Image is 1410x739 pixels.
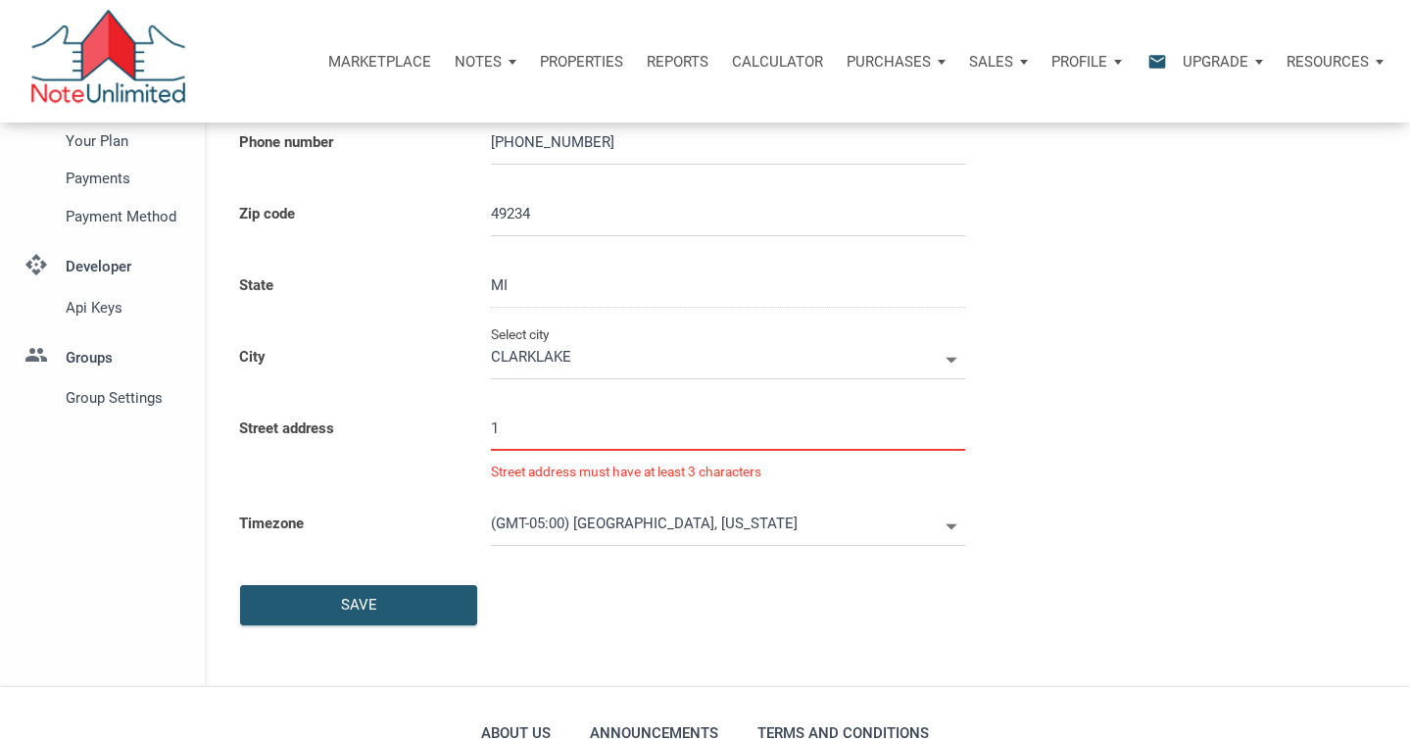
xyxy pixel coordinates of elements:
[340,594,376,616] div: Save
[328,53,431,71] p: Marketplace
[635,32,720,91] button: Reports
[224,489,476,561] label: Timezone
[316,32,443,91] button: Marketplace
[491,322,550,346] label: Select city
[491,264,965,308] input: Select state
[29,10,187,113] img: NoteUnlimited
[1171,32,1275,91] button: Upgrade
[1287,53,1369,71] p: Resources
[15,123,190,160] a: Your plan
[540,53,623,71] p: Properties
[957,32,1040,91] button: Sales
[720,32,835,91] a: Calculator
[1275,32,1395,91] button: Resources
[491,407,965,451] input: Street address
[224,251,476,322] label: State
[491,192,965,236] input: Zip code
[66,129,182,153] span: Your plan
[1133,32,1171,91] button: email
[224,322,476,394] label: City
[969,53,1013,71] p: Sales
[240,585,477,625] button: Save
[455,53,502,71] p: Notes
[1040,32,1134,91] button: Profile
[66,167,182,190] span: Payments
[66,296,182,320] span: Api keys
[847,53,931,71] p: Purchases
[1051,53,1107,71] p: Profile
[732,53,823,71] p: Calculator
[647,53,708,71] p: Reports
[491,466,965,479] div: Street address must have at least 3 characters
[491,121,965,165] input: Phone number
[15,160,190,197] a: Payments
[15,198,190,235] a: Payment Method
[528,32,635,91] a: Properties
[15,288,190,325] a: Api keys
[66,205,182,228] span: Payment Method
[15,379,190,417] a: Group Settings
[66,386,182,410] span: Group Settings
[224,108,476,179] label: Phone number
[1145,50,1169,73] i: email
[224,394,476,489] label: Street address
[835,32,957,91] button: Purchases
[1183,53,1248,71] p: Upgrade
[443,32,528,91] button: Notes
[224,179,476,251] label: Zip code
